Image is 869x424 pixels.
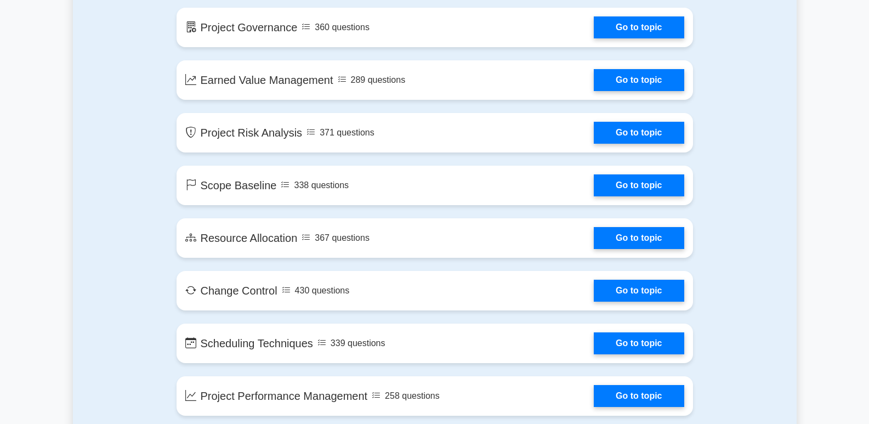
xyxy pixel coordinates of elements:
a: Go to topic [594,332,684,354]
a: Go to topic [594,174,684,196]
a: Go to topic [594,69,684,91]
a: Go to topic [594,227,684,249]
a: Go to topic [594,122,684,144]
a: Go to topic [594,280,684,302]
a: Go to topic [594,16,684,38]
a: Go to topic [594,385,684,407]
